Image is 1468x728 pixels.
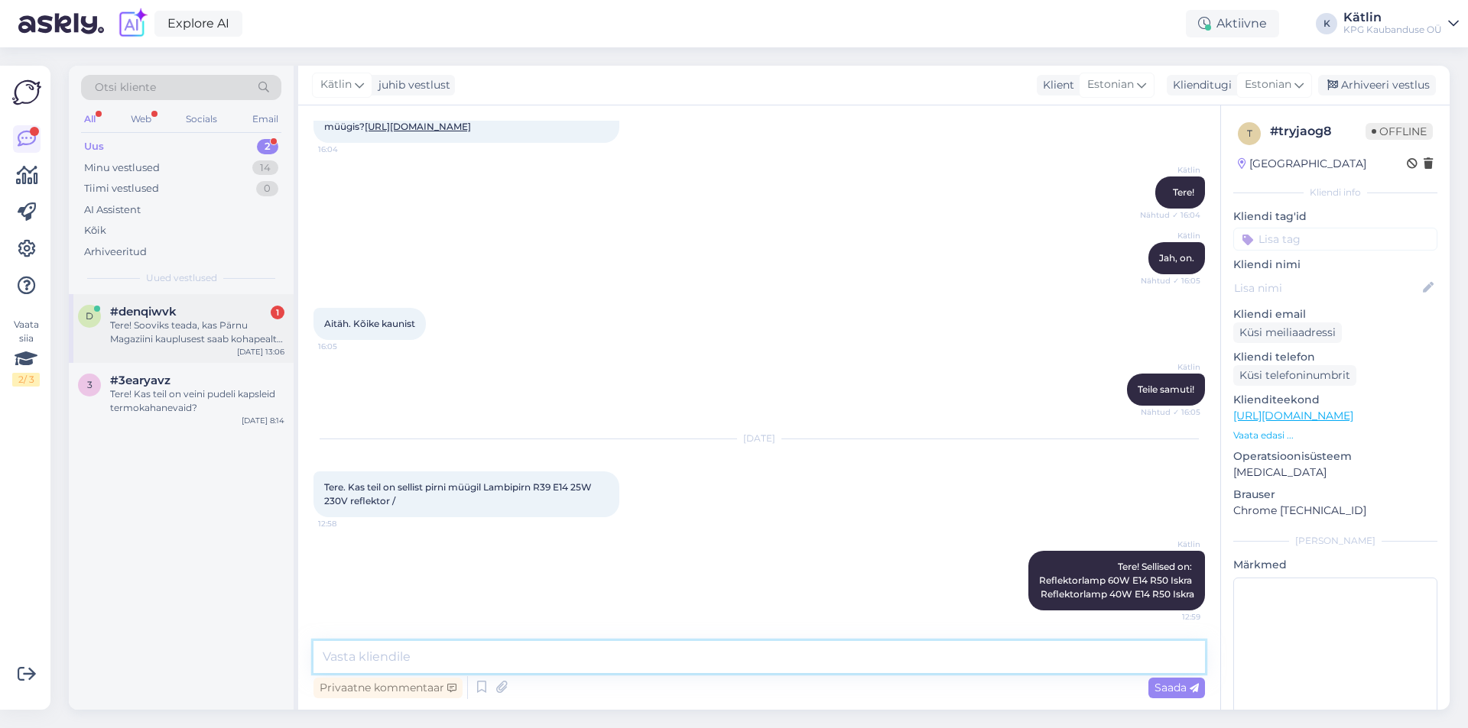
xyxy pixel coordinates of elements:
span: Tere! Sellised on: Reflektorlamp 60W E14 R50 Iskra Reflektorlamp 40W E14 R50 Iskra [1039,561,1194,600]
span: Estonian [1245,76,1291,93]
div: Minu vestlused [84,160,160,176]
span: Kätlin [1143,539,1200,550]
div: Kõik [84,223,106,238]
a: Explore AI [154,11,242,37]
div: Email [249,109,281,129]
span: Uued vestlused [146,271,217,285]
p: Kliendi tag'id [1233,209,1437,225]
p: Vaata edasi ... [1233,429,1437,442]
span: t [1247,128,1252,139]
div: Arhiveeritud [84,244,147,260]
span: 3 [87,379,93,390]
p: Chrome [TECHNICAL_ID] [1233,503,1437,519]
div: Tere! Sooviks teada, kas Pärnu Magaziini kauplusest saab kohapealt osta käsivändaga hakklihamasinat? [110,319,284,346]
span: Teile samuti! [1138,383,1194,395]
div: [GEOGRAPHIC_DATA] [1238,156,1366,172]
img: explore-ai [116,8,148,40]
input: Lisa tag [1233,228,1437,251]
div: Klient [1037,77,1074,93]
span: 12:59 [1143,611,1200,623]
span: #denqiwvk [110,305,177,319]
span: Kätlin [1143,361,1200,373]
div: Arhiveeri vestlus [1318,75,1436,95]
div: AI Assistent [84,202,141,218]
div: Vaata siia [12,318,40,387]
div: 2 [257,139,278,154]
span: Nähtud ✓ 16:05 [1141,406,1200,418]
div: Socials [183,109,220,129]
p: Klienditeekond [1233,392,1437,408]
span: d [86,310,93,322]
span: Saada [1155,681,1199,694]
div: [DATE] 13:06 [237,346,284,358]
div: Kliendi info [1233,186,1437,199]
span: Estonian [1087,76,1134,93]
p: [MEDICAL_DATA] [1233,464,1437,480]
div: Küsi telefoninumbrit [1233,365,1356,386]
span: Nähtud ✓ 16:04 [1140,209,1200,221]
span: Aitäh. Kõike kaunist [324,318,415,329]
span: Offline [1366,123,1433,140]
span: 12:58 [318,518,375,529]
span: 16:05 [318,341,375,352]
div: Klienditugi [1167,77,1232,93]
div: 1 [271,306,284,319]
p: Operatsioonisüsteem [1233,448,1437,464]
span: Kätlin [320,76,352,93]
div: juhib vestlust [372,77,450,93]
div: K [1316,13,1337,34]
span: Jah, on. [1159,252,1194,264]
p: Kliendi nimi [1233,257,1437,273]
span: #3earyavz [110,374,171,387]
div: Kätlin [1343,11,1442,24]
span: 16:04 [318,144,375,155]
p: Märkmed [1233,557,1437,573]
a: [URL][DOMAIN_NAME] [365,121,471,132]
div: 2 / 3 [12,373,40,387]
div: All [81,109,99,129]
span: Tere. Kas teil on sellist pirni müügil Lambipirn R39 E14 25W 230V reflektor / [324,481,594,506]
div: Web [128,109,154,129]
div: 0 [256,181,278,196]
img: Askly Logo [12,78,41,107]
div: 14 [252,160,278,176]
div: Tere! Kas teil on veini pudeli kapsleid termokahanevaid? [110,387,284,415]
div: Aktiivne [1186,10,1279,37]
div: [DATE] 8:14 [242,415,284,426]
div: [DATE] [313,432,1205,445]
div: KPG Kaubanduse OÜ [1343,24,1442,36]
span: Kätlin [1143,230,1200,241]
span: Tere! [1173,186,1194,198]
a: [URL][DOMAIN_NAME] [1233,409,1353,422]
div: # tryjaog8 [1270,122,1366,141]
p: Kliendi email [1233,306,1437,322]
span: Nähtud ✓ 16:05 [1141,275,1200,286]
p: Brauser [1233,487,1437,503]
div: Tiimi vestlused [84,181,159,196]
p: Kliendi telefon [1233,349,1437,365]
div: Uus [84,139,104,154]
a: KätlinKPG Kaubanduse OÜ [1343,11,1459,36]
div: Privaatne kommentaar [313,678,463,698]
div: [PERSON_NAME] [1233,534,1437,548]
span: Kätlin [1143,164,1200,176]
input: Lisa nimi [1234,280,1420,296]
span: Otsi kliente [95,79,156,95]
div: Küsi meiliaadressi [1233,322,1342,343]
